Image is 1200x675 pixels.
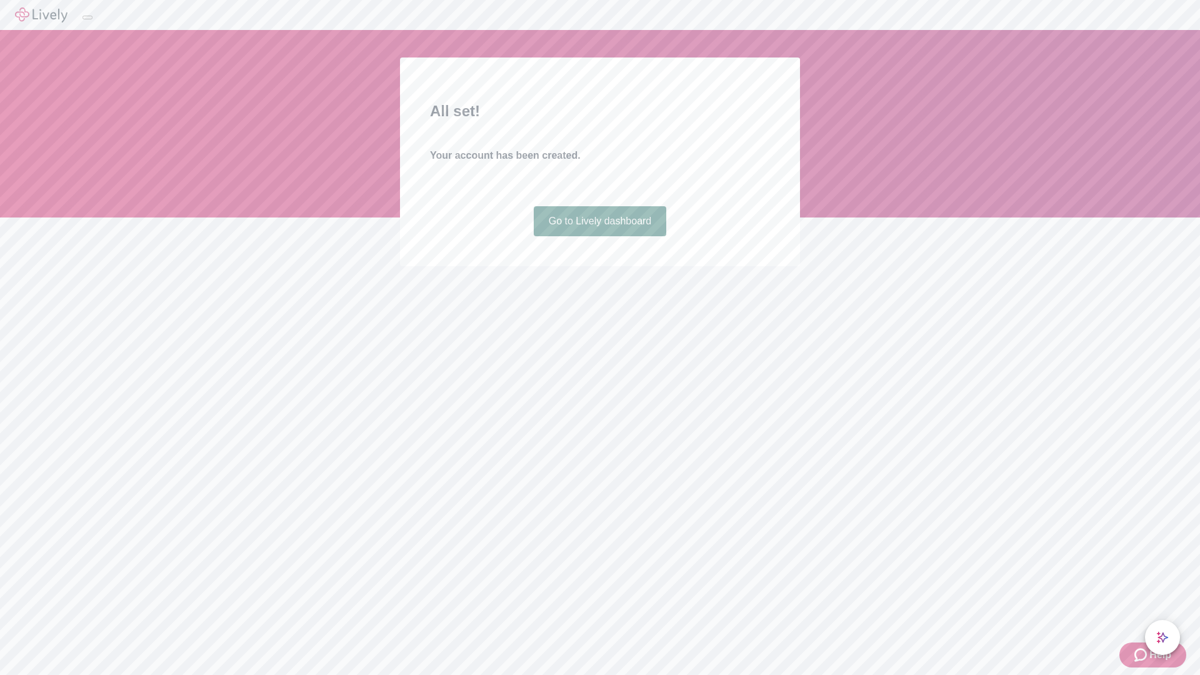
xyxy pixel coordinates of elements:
[430,100,770,122] h2: All set!
[534,206,667,236] a: Go to Lively dashboard
[1145,620,1180,655] button: chat
[1156,631,1169,644] svg: Lively AI Assistant
[82,16,92,19] button: Log out
[430,148,770,163] h4: Your account has been created.
[15,7,67,22] img: Lively
[1134,647,1149,662] svg: Zendesk support icon
[1149,647,1171,662] span: Help
[1119,642,1186,667] button: Zendesk support iconHelp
